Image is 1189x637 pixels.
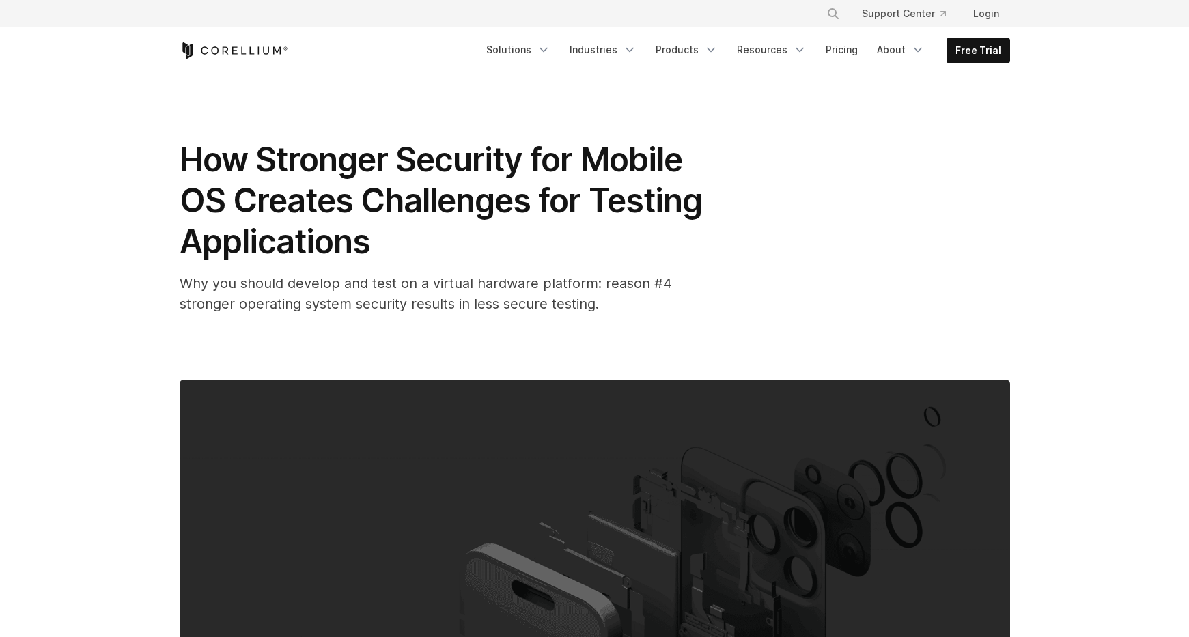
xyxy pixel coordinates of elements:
[810,1,1010,26] div: Navigation Menu
[561,38,645,62] a: Industries
[647,38,726,62] a: Products
[962,1,1010,26] a: Login
[729,38,815,62] a: Resources
[478,38,1010,63] div: Navigation Menu
[817,38,866,62] a: Pricing
[478,38,559,62] a: Solutions
[180,42,288,59] a: Corellium Home
[851,1,957,26] a: Support Center
[947,38,1009,63] a: Free Trial
[821,1,845,26] button: Search
[869,38,933,62] a: About
[180,275,672,312] span: Why you should develop and test on a virtual hardware platform: reason #4 stronger operating syst...
[180,139,702,261] span: How Stronger Security for Mobile OS Creates Challenges for Testing Applications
